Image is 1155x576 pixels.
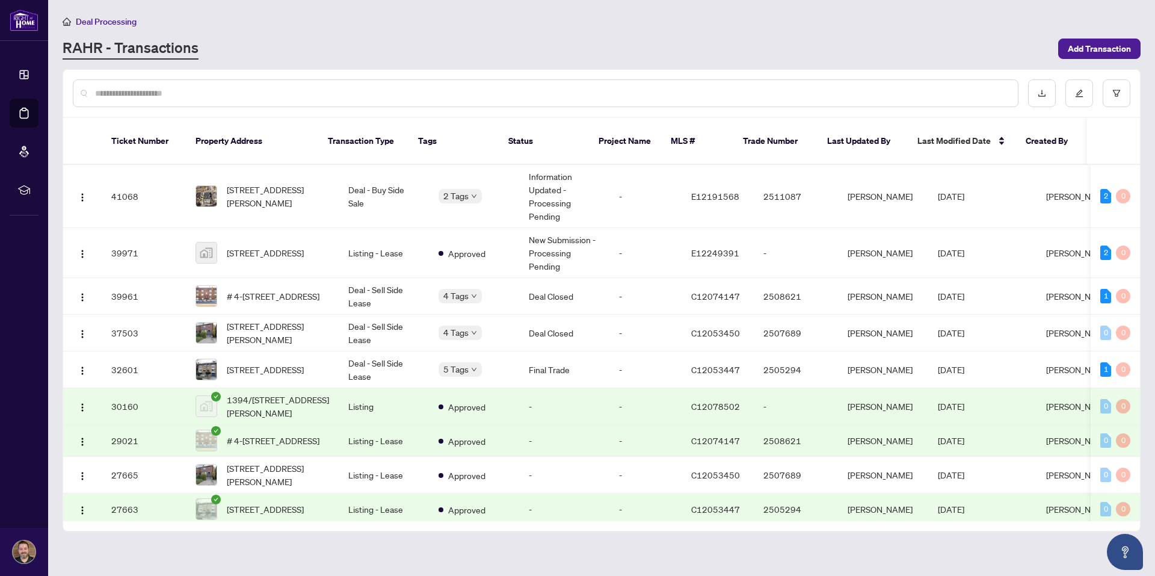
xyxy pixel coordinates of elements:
span: [PERSON_NAME] [1046,504,1111,515]
button: edit [1065,79,1093,107]
span: Last Modified Date [917,134,991,147]
span: [STREET_ADDRESS][PERSON_NAME] [227,320,329,346]
th: Last Modified Date [908,118,1016,165]
td: Deal Closed [519,278,609,315]
span: down [471,293,477,299]
td: New Submission - Processing Pending [519,228,609,278]
td: Information Updated - Processing Pending [519,165,609,228]
span: [DATE] [938,327,964,338]
img: Logo [78,293,87,302]
div: 0 [1100,433,1111,448]
div: 0 [1116,246,1130,260]
td: 39971 [102,228,186,278]
td: 30160 [102,388,186,425]
td: [PERSON_NAME] [838,494,928,525]
span: down [471,330,477,336]
th: Project Name [589,118,661,165]
img: Logo [78,366,87,376]
div: 2 [1100,189,1111,203]
span: [DATE] [938,435,964,446]
button: Logo [73,500,92,519]
span: down [471,193,477,199]
th: Tags [408,118,499,165]
td: - [519,457,609,494]
button: Logo [73,360,92,379]
td: - [609,278,682,315]
div: 0 [1100,326,1111,340]
button: download [1028,79,1056,107]
button: Logo [73,397,92,416]
td: Deal - Buy Side Sale [339,165,429,228]
td: 27665 [102,457,186,494]
span: [PERSON_NAME] [1046,247,1111,258]
span: [PERSON_NAME] [1046,364,1111,375]
span: down [471,367,477,373]
td: 37503 [102,315,186,351]
span: [DATE] [938,364,964,375]
div: 0 [1116,433,1130,448]
img: logo [10,9,38,31]
div: 1 [1100,289,1111,303]
td: 27663 [102,494,186,525]
span: [PERSON_NAME] [1046,469,1111,480]
td: [PERSON_NAME] [838,278,928,315]
img: thumbnail-img [196,396,217,417]
div: 0 [1116,362,1130,377]
td: - [609,425,682,457]
span: Approved [448,400,485,413]
span: E12191568 [691,191,739,202]
img: Profile Icon [13,540,35,563]
span: C12053447 [691,504,740,515]
img: Logo [78,403,87,412]
th: Property Address [186,118,318,165]
td: - [609,388,682,425]
span: [PERSON_NAME] [1046,191,1111,202]
span: [DATE] [938,191,964,202]
img: thumbnail-img [196,243,217,263]
img: thumbnail-img [196,465,217,485]
td: 2508621 [754,278,838,315]
div: 0 [1116,326,1130,340]
div: 0 [1100,399,1111,413]
td: [PERSON_NAME] [838,228,928,278]
button: filter [1103,79,1130,107]
th: Ticket Number [102,118,186,165]
td: Deal Closed [519,315,609,351]
div: 0 [1116,468,1130,482]
span: check-circle [211,495,221,504]
td: [PERSON_NAME] [838,457,928,494]
td: Listing - Lease [339,425,429,457]
td: [PERSON_NAME] [838,315,928,351]
img: thumbnail-img [196,186,217,206]
div: 0 [1100,502,1111,516]
button: Add Transaction [1058,39,1141,59]
td: - [609,165,682,228]
td: - [609,494,682,525]
span: C12053450 [691,469,740,480]
img: Logo [78,329,87,339]
div: 1 [1100,362,1111,377]
span: [PERSON_NAME] [1046,401,1111,412]
div: 0 [1116,289,1130,303]
div: 2 [1100,246,1111,260]
td: Listing [339,388,429,425]
td: Deal - Sell Side Lease [339,351,429,388]
span: Approved [448,247,485,260]
th: Status [499,118,589,165]
span: 5 Tags [443,362,469,376]
span: home [63,17,71,26]
td: 2507689 [754,457,838,494]
td: - [609,228,682,278]
div: 0 [1116,399,1130,413]
td: 2505294 [754,494,838,525]
th: Last Updated By [818,118,908,165]
span: C12053450 [691,327,740,338]
button: Logo [73,323,92,342]
img: thumbnail-img [196,286,217,306]
span: # 4-[STREET_ADDRESS] [227,290,319,303]
td: 41068 [102,165,186,228]
span: C12053447 [691,364,740,375]
button: Logo [73,286,92,306]
td: 39961 [102,278,186,315]
div: 0 [1116,189,1130,203]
